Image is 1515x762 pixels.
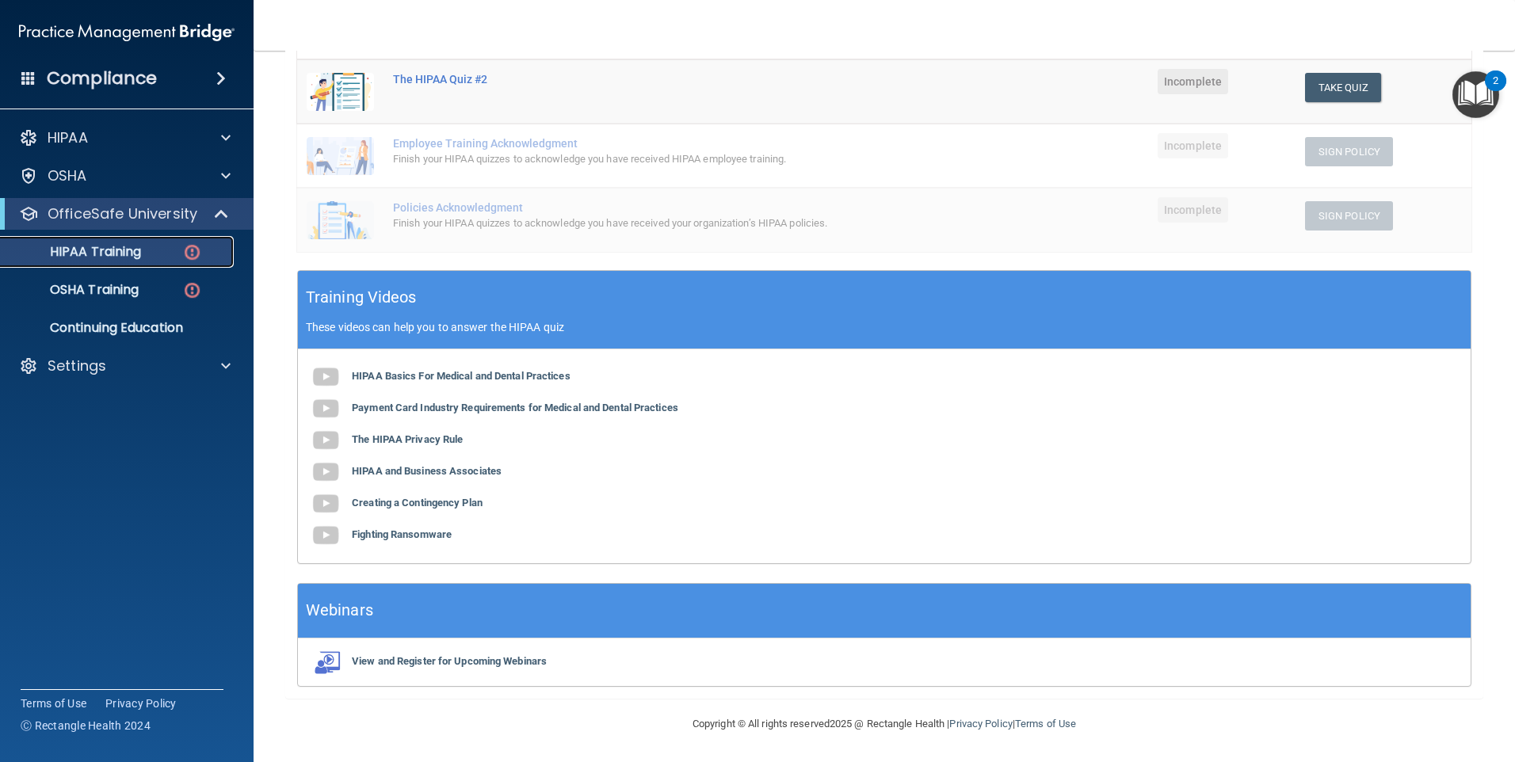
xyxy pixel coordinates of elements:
[306,321,1463,333] p: These videos can help you to answer the HIPAA quiz
[48,356,106,375] p: Settings
[182,280,202,300] img: danger-circle.6113f641.png
[352,465,502,477] b: HIPAA and Business Associates
[393,201,956,214] div: Policies Acknowledgment
[306,284,417,311] h5: Training Videos
[310,488,342,520] img: gray_youtube_icon.38fcd6cc.png
[1493,81,1498,101] div: 2
[949,718,1012,730] a: Privacy Policy
[393,150,956,169] div: Finish your HIPAA quizzes to acknowledge you have received HIPAA employee training.
[310,425,342,456] img: gray_youtube_icon.38fcd6cc.png
[19,204,230,223] a: OfficeSafe University
[1158,197,1228,223] span: Incomplete
[595,699,1173,749] div: Copyright © All rights reserved 2025 @ Rectangle Health | |
[1015,718,1076,730] a: Terms of Use
[352,497,483,509] b: Creating a Contingency Plan
[393,214,956,233] div: Finish your HIPAA quizzes to acknowledge you have received your organization’s HIPAA policies.
[19,166,231,185] a: OSHA
[1305,201,1393,231] button: Sign Policy
[306,596,373,624] h5: Webinars
[21,718,151,733] span: Ⓒ Rectangle Health 2024
[1158,133,1228,158] span: Incomplete
[1241,650,1496,713] iframe: Drift Widget Chat Controller
[310,393,342,425] img: gray_youtube_icon.38fcd6cc.png
[352,433,463,445] b: The HIPAA Privacy Rule
[19,17,235,48] img: PMB logo
[10,320,227,336] p: Continuing Education
[1452,71,1499,118] button: Open Resource Center, 2 new notifications
[19,128,231,147] a: HIPAA
[19,356,231,375] a: Settings
[352,655,547,667] b: View and Register for Upcoming Webinars
[1158,69,1228,94] span: Incomplete
[48,128,88,147] p: HIPAA
[352,370,571,382] b: HIPAA Basics For Medical and Dental Practices
[310,520,342,551] img: gray_youtube_icon.38fcd6cc.png
[310,361,342,393] img: gray_youtube_icon.38fcd6cc.png
[352,528,452,540] b: Fighting Ransomware
[21,695,86,711] a: Terms of Use
[310,650,342,674] img: webinarIcon.c7ebbf15.png
[1305,73,1381,102] button: Take Quiz
[1305,137,1393,166] button: Sign Policy
[48,204,197,223] p: OfficeSafe University
[310,456,342,488] img: gray_youtube_icon.38fcd6cc.png
[10,244,141,260] p: HIPAA Training
[393,137,956,150] div: Employee Training Acknowledgment
[47,67,157,90] h4: Compliance
[10,282,139,298] p: OSHA Training
[352,402,678,413] b: Payment Card Industry Requirements for Medical and Dental Practices
[105,695,177,711] a: Privacy Policy
[393,73,956,86] div: The HIPAA Quiz #2
[182,242,202,262] img: danger-circle.6113f641.png
[48,166,87,185] p: OSHA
